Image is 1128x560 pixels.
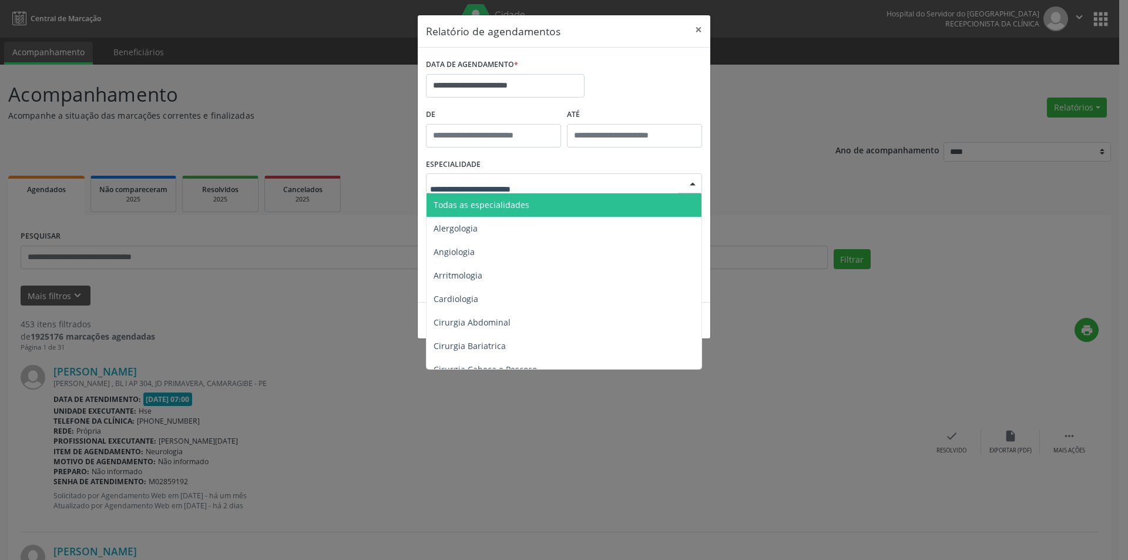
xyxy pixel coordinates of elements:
[434,340,506,351] span: Cirurgia Bariatrica
[434,199,529,210] span: Todas as especialidades
[434,270,482,281] span: Arritmologia
[426,156,481,174] label: ESPECIALIDADE
[426,56,518,74] label: DATA DE AGENDAMENTO
[567,106,702,124] label: ATÉ
[434,317,511,328] span: Cirurgia Abdominal
[434,364,537,375] span: Cirurgia Cabeça e Pescoço
[426,106,561,124] label: De
[426,24,560,39] h5: Relatório de agendamentos
[434,293,478,304] span: Cardiologia
[434,246,475,257] span: Angiologia
[687,15,710,44] button: Close
[434,223,478,234] span: Alergologia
